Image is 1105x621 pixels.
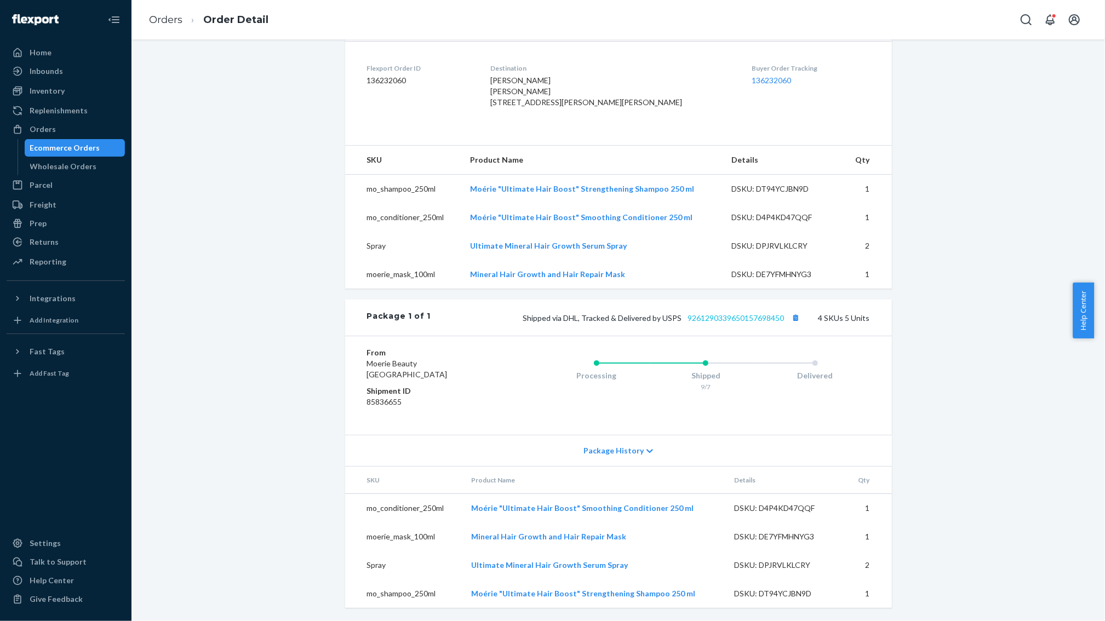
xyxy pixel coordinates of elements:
[7,233,125,251] a: Returns
[7,215,125,232] a: Prep
[30,66,63,77] div: Inbounds
[470,212,692,222] a: Moérie "Ultimate Hair Boost" Smoothing Conditioner 250 ml
[491,76,683,107] span: [PERSON_NAME] [PERSON_NAME] [STREET_ADDRESS][PERSON_NAME][PERSON_NAME]
[843,146,892,175] th: Qty
[30,293,76,304] div: Integrations
[367,347,498,358] dt: From
[367,311,431,325] div: Package 1 of 1
[752,64,870,73] dt: Buyer Order Tracking
[1063,9,1085,31] button: Open account menu
[731,269,834,280] div: DSKU: DE7YFMHNYG3
[731,212,834,223] div: DSKU: D4P4KD47QQF
[846,551,892,579] td: 2
[7,572,125,589] a: Help Center
[1015,9,1037,31] button: Open Search Box
[471,560,628,570] a: Ultimate Mineral Hair Growth Serum Spray
[843,175,892,204] td: 1
[651,382,760,392] div: 9/7
[723,146,843,175] th: Details
[30,218,47,229] div: Prep
[30,346,65,357] div: Fast Tags
[345,146,462,175] th: SKU
[734,503,837,514] div: DSKU: D4P4KD47QQF
[583,445,644,456] span: Package History
[651,370,760,381] div: Shipped
[7,534,125,552] a: Settings
[734,560,837,571] div: DSKU: DPJRVLKLCRY
[7,176,125,194] a: Parcel
[843,203,892,232] td: 1
[843,260,892,289] td: 1
[7,196,125,214] a: Freight
[30,315,78,325] div: Add Integration
[30,594,83,605] div: Give Feedback
[752,76,792,85] a: 136232060
[367,386,498,396] dt: Shipment ID
[431,311,869,325] div: 4 SKUs 5 Units
[30,161,97,172] div: Wholesale Orders
[345,522,462,551] td: moerie_mask_100ml
[461,146,723,175] th: Product Name
[30,538,61,549] div: Settings
[523,313,803,323] span: Shipped via DHL, Tracked & Delivered by USPS
[846,522,892,551] td: 1
[367,396,498,407] dd: 85836655
[367,359,448,379] span: Moerie Beauty [GEOGRAPHIC_DATA]
[103,9,125,31] button: Close Navigation
[345,551,462,579] td: Spray
[471,532,626,541] a: Mineral Hair Growth and Hair Repair Mask
[345,260,462,289] td: moerie_mask_100ml
[7,343,125,360] button: Fast Tags
[734,531,837,542] div: DSKU: DE7YFMHNYG3
[345,467,462,494] th: SKU
[1039,9,1061,31] button: Open notifications
[7,62,125,80] a: Inbounds
[140,4,277,36] ol: breadcrumbs
[846,467,892,494] th: Qty
[734,588,837,599] div: DSKU: DT94YCJBN9D
[30,199,56,210] div: Freight
[7,312,125,329] a: Add Integration
[843,232,892,260] td: 2
[149,14,182,26] a: Orders
[7,590,125,608] button: Give Feedback
[30,124,56,135] div: Orders
[203,14,268,26] a: Order Detail
[30,47,51,58] div: Home
[7,553,125,571] a: Talk to Support
[12,14,59,25] img: Flexport logo
[1073,283,1094,338] button: Help Center
[7,290,125,307] button: Integrations
[7,102,125,119] a: Replenishments
[30,237,59,248] div: Returns
[7,120,125,138] a: Orders
[491,64,735,73] dt: Destination
[25,158,125,175] a: Wholesale Orders
[731,183,834,194] div: DSKU: DT94YCJBN9D
[345,494,462,523] td: mo_conditioner_250ml
[25,139,125,157] a: Ecommerce Orders
[7,44,125,61] a: Home
[462,467,725,494] th: Product Name
[30,142,100,153] div: Ecommerce Orders
[471,503,694,513] a: Moérie "Ultimate Hair Boost" Smoothing Conditioner 250 ml
[470,269,625,279] a: Mineral Hair Growth and Hair Repair Mask
[471,589,695,598] a: Moérie "Ultimate Hair Boost" Strengthening Shampoo 250 ml
[7,253,125,271] a: Reporting
[470,184,694,193] a: Moérie "Ultimate Hair Boost" Strengthening Shampoo 250 ml
[7,82,125,100] a: Inventory
[470,241,627,250] a: Ultimate Mineral Hair Growth Serum Spray
[345,579,462,608] td: mo_shampoo_250ml
[731,240,834,251] div: DSKU: DPJRVLKLCRY
[345,232,462,260] td: Spray
[345,203,462,232] td: mo_conditioner_250ml
[30,556,87,567] div: Talk to Support
[789,311,803,325] button: Copy tracking number
[760,370,870,381] div: Delivered
[7,365,125,382] a: Add Fast Tag
[367,64,473,73] dt: Flexport Order ID
[542,370,651,381] div: Processing
[30,85,65,96] div: Inventory
[725,467,846,494] th: Details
